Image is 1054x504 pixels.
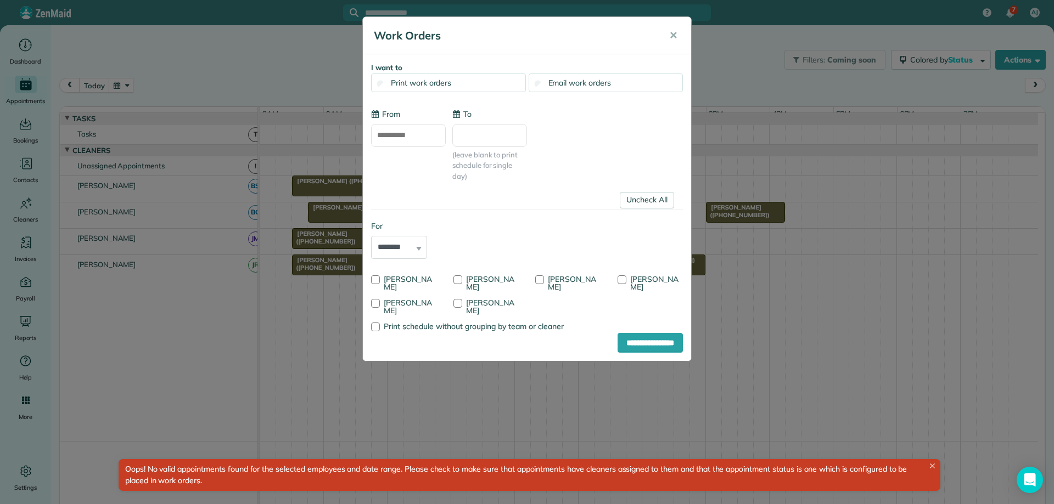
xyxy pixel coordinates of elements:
span: Print work orders [391,78,451,88]
span: (leave blank to print schedule for single day) [452,150,527,182]
span: [PERSON_NAME] [384,274,432,292]
a: Uncheck All [620,192,674,208]
h5: Work Orders [374,28,654,43]
span: [PERSON_NAME] [384,298,432,315]
span: [PERSON_NAME] [466,274,514,292]
strong: I want to [371,63,402,72]
span: Print schedule without grouping by team or cleaner [384,321,564,331]
div: Oops! No valid appointments found for the selected employees and date range. Please check to make... [119,459,941,491]
span: [PERSON_NAME] [548,274,596,292]
input: Print work orders [377,80,384,87]
span: [PERSON_NAME] [466,298,514,315]
div: Open Intercom Messenger [1017,467,1043,493]
label: To [452,109,472,120]
label: For [371,220,427,231]
span: ✕ [669,29,677,42]
input: Email work orders [534,80,541,87]
span: [PERSON_NAME] [630,274,679,292]
label: From [371,109,400,120]
span: Email work orders [548,78,611,88]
